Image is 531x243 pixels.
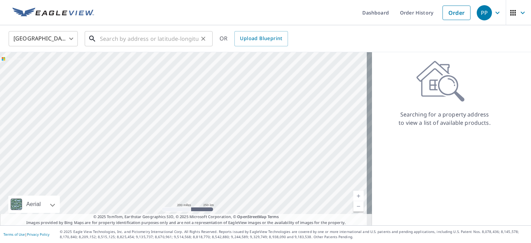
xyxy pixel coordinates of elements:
[8,196,60,213] div: Aerial
[9,29,78,48] div: [GEOGRAPHIC_DATA]
[237,214,266,219] a: OpenStreetMap
[27,232,49,237] a: Privacy Policy
[268,214,279,219] a: Terms
[353,201,364,212] a: Current Level 5, Zoom Out
[60,229,528,240] p: © 2025 Eagle View Technologies, Inc. and Pictometry International Corp. All Rights Reserved. Repo...
[3,232,49,236] p: |
[198,34,208,44] button: Clear
[12,8,94,18] img: EV Logo
[100,29,198,48] input: Search by address or latitude-longitude
[24,196,43,213] div: Aerial
[442,6,471,20] a: Order
[3,232,25,237] a: Terms of Use
[477,5,492,20] div: PP
[240,34,282,43] span: Upload Blueprint
[220,31,288,46] div: OR
[398,110,491,127] p: Searching for a property address to view a list of available products.
[353,191,364,201] a: Current Level 5, Zoom In
[234,31,288,46] a: Upload Blueprint
[93,214,279,220] span: © 2025 TomTom, Earthstar Geographics SIO, © 2025 Microsoft Corporation, ©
